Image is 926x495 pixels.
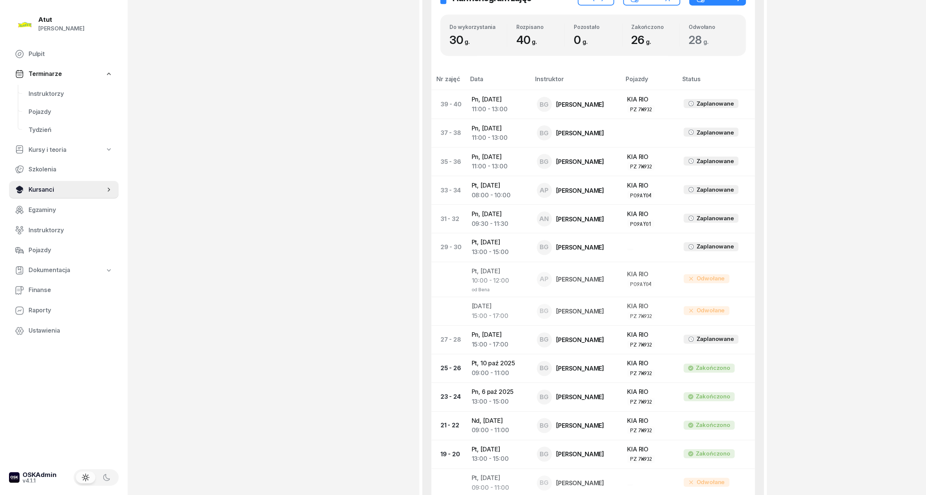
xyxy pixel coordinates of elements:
span: BG [540,101,549,108]
div: PO9AY01 [630,221,652,227]
div: 09:00 - 11:00 [472,483,525,493]
div: Zakończono [696,449,730,459]
small: g. [646,38,651,45]
span: BG [540,308,549,315]
div: KIA RIO [627,416,672,426]
div: KIA RIO [627,388,672,397]
div: 11:00 - 13:00 [472,162,525,171]
div: 15:00 - 17:00 [472,340,525,350]
span: Pojazdy [29,107,113,117]
span: Kursy i teoria [29,145,66,155]
a: Kursy i teoria [9,141,119,159]
td: 21 - 22 [431,412,466,440]
div: Odwołano [689,24,737,30]
th: Status [678,74,755,90]
span: BG [540,337,549,343]
div: 13:00 - 15:00 [472,397,525,407]
div: PZ 7W932 [630,342,652,348]
td: 39 - 40 [431,90,466,119]
div: 09:30 - 11:30 [472,219,525,229]
small: g. [465,38,470,45]
div: [PERSON_NAME] [557,480,605,486]
small: g. [582,38,588,45]
span: Finanse [29,286,113,295]
span: Instruktorzy [29,89,113,99]
div: Odwołane [684,306,730,315]
th: Pojazdy [621,74,678,90]
div: KIA RIO [627,95,672,104]
td: [DATE] [466,297,531,325]
div: Odwołane [684,274,730,283]
span: 26 [632,33,655,47]
div: PZ 7W932 [630,427,652,434]
th: Instruktor [531,74,621,90]
a: Pulpit [9,45,119,63]
div: 15:00 - 17:00 [472,312,525,321]
div: [PERSON_NAME] [557,130,605,136]
td: Pn, [DATE] [466,205,531,233]
div: [PERSON_NAME] [557,188,605,194]
a: Szkolenia [9,160,119,179]
td: Pn, [DATE] [466,119,531,147]
div: [PERSON_NAME] [557,101,605,107]
td: Pn, [DATE] [466,147,531,176]
div: PO9AY04 [630,281,652,288]
td: Pt, [DATE] [466,440,531,469]
a: Dokumentacja [9,262,119,279]
div: PZ 7W932 [630,106,652,112]
div: Atut [38,17,84,23]
th: Nr zajęć [431,74,466,90]
div: [PERSON_NAME] [557,337,605,343]
a: Finanse [9,282,119,300]
div: Zaplanowane [697,128,734,138]
a: Raporty [9,302,119,320]
span: Terminarze [29,69,62,79]
div: 13:00 - 15:00 [472,454,525,464]
td: 23 - 24 [431,383,466,412]
a: Tydzień [23,121,119,139]
span: Instruktorzy [29,226,113,235]
td: 19 - 20 [431,440,466,469]
div: Zaplanowane [697,242,734,252]
div: Zaplanowane [697,213,734,223]
div: PZ 7W932 [630,456,652,462]
div: Odwołane [684,478,730,487]
span: Ustawienia [29,326,113,336]
div: 11:00 - 13:00 [472,104,525,114]
div: PZ 7W932 [630,163,652,170]
div: KIA RIO [627,445,672,455]
div: 08:00 - 10:00 [472,191,525,200]
div: PO9AY04 [630,192,652,198]
div: [PERSON_NAME] [557,309,605,315]
span: BG [540,130,549,136]
td: Pt, [DATE] [466,262,531,297]
div: KIA RIO [627,330,672,340]
span: BG [540,394,549,401]
div: 09:00 - 11:00 [472,426,525,436]
td: Pn, [DATE] [466,326,531,354]
td: 31 - 32 [431,205,466,233]
div: v4.1.1 [23,478,57,484]
td: 25 - 26 [431,354,466,383]
div: 0 [574,33,622,47]
div: Zakończono [696,392,730,402]
span: Pojazdy [29,246,113,256]
div: KIA RIO [627,359,672,369]
div: [PERSON_NAME] [557,423,605,429]
div: Do wykorzystania [449,24,507,30]
div: Zaplanowane [697,185,734,195]
td: 35 - 36 [431,147,466,176]
span: AP [540,276,549,283]
span: Tydzień [29,125,113,135]
div: [PERSON_NAME] [557,245,605,251]
span: Pulpit [29,49,113,59]
span: Egzaminy [29,205,113,215]
div: 10:00 - 12:00 [472,276,525,286]
div: OSKAdmin [23,472,57,478]
td: Nd, [DATE] [466,412,531,440]
span: AN [540,216,549,222]
div: [PERSON_NAME] [557,451,605,457]
a: Instruktorzy [9,221,119,239]
th: Data [466,74,531,90]
span: BG [540,365,549,372]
